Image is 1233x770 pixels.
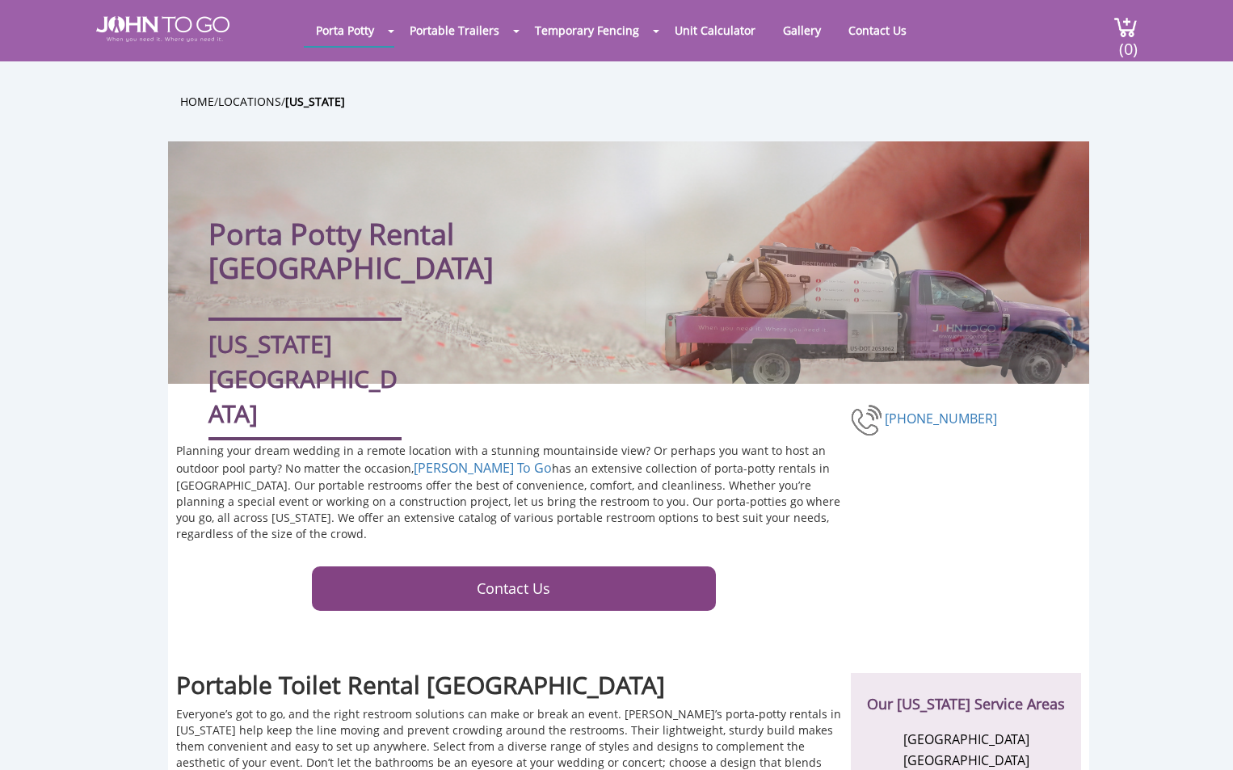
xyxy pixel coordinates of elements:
a: Unit Calculator [663,15,768,46]
span: (0) [1118,25,1138,60]
a: Gallery [771,15,833,46]
a: [PERSON_NAME] To Go [414,459,552,477]
img: cart a [1113,16,1138,38]
li: [GEOGRAPHIC_DATA] [887,729,1045,750]
a: Home [180,94,214,109]
a: [PHONE_NUMBER] [885,409,997,427]
h2: Our [US_STATE] Service Areas [867,673,1065,713]
div: [US_STATE][GEOGRAPHIC_DATA] [208,318,402,441]
img: JOHN to go [96,16,229,42]
a: Temporary Fencing [523,15,651,46]
a: Locations [218,94,281,109]
a: [US_STATE] [285,94,345,109]
a: Portable Trailers [398,15,511,46]
img: Truck [645,234,1081,384]
span: Portable Toilet Rental [GEOGRAPHIC_DATA] [176,668,665,701]
a: Contact Us [312,566,716,612]
span: Our porta-potties go where you go, all across [US_STATE]. We offer an extensive catalog of variou... [176,494,840,541]
span: Everyone’s got to go, and the right restroom solutions can make or break an event. [PERSON_NAME]’... [176,706,841,754]
span: Planning your dream wedding in a remote location with a stunning mountainside view? Or perhaps yo... [176,443,826,476]
a: Contact Us [836,15,919,46]
a: Porta Potty [304,15,386,46]
h1: Porta Potty Rental [GEOGRAPHIC_DATA] [208,174,730,285]
ul: / / [180,92,1101,111]
span: No matter the occasion, has an extensive collection of porta-potty rentals in [GEOGRAPHIC_DATA]. ... [176,461,830,509]
img: phone-number [851,402,885,438]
